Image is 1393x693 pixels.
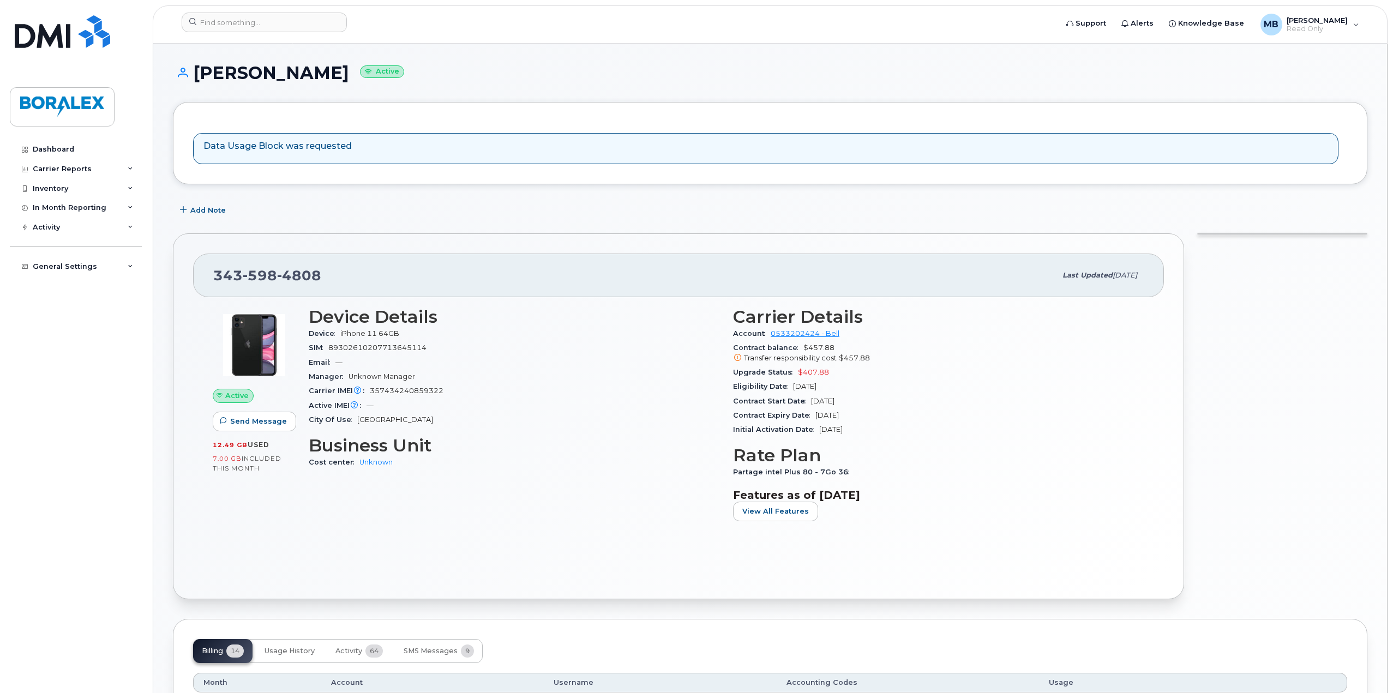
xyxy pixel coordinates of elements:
th: Usage [1039,673,1167,692]
h3: Carrier Details [733,307,1144,327]
span: Contract Start Date [733,397,811,405]
span: 598 [243,267,277,284]
h3: Rate Plan [733,445,1144,465]
span: Upgrade Status [733,368,798,376]
span: Partage intel Plus 80 - 7Go 36 [733,468,854,476]
span: Usage History [265,647,315,655]
span: 64 [365,644,383,658]
span: $457.88 [733,344,1144,363]
span: [DATE] [811,397,834,405]
button: View All Features [733,502,818,521]
span: Initial Activation Date [733,425,819,433]
h3: Device Details [309,307,720,327]
span: Active [225,390,249,401]
span: 357434240859322 [370,387,443,395]
span: Transfer responsibility cost [744,354,837,362]
span: Device [309,329,340,338]
span: Send Message [230,416,287,426]
span: Email [309,358,335,366]
span: $407.88 [798,368,829,376]
h1: [PERSON_NAME] [173,63,1367,82]
span: 89302610207713645114 [328,344,427,352]
span: Eligibility Date [733,382,793,390]
img: iPhone_11.jpg [221,312,287,378]
th: Accounting Codes [777,673,1039,692]
button: Add Note [173,201,235,220]
span: included this month [213,454,281,472]
a: 0533202424 - Bell [771,329,839,338]
span: City Of Use [309,415,357,424]
span: 9 [461,644,474,658]
span: [GEOGRAPHIC_DATA] [357,415,433,424]
span: [DATE] [1113,271,1137,279]
span: SIM [309,344,328,352]
span: Contract balance [733,344,803,352]
span: [DATE] [793,382,816,390]
span: Last updated [1062,271,1113,279]
span: used [248,441,269,449]
h3: Features as of [DATE] [733,489,1144,502]
span: Manager [309,372,349,381]
span: SMS Messages [404,647,458,655]
small: Active [360,65,404,78]
span: 7.00 GB [213,455,242,462]
span: Active IMEI [309,401,367,409]
span: View All Features [742,506,809,516]
span: Cost center [309,458,359,466]
a: Unknown [359,458,393,466]
span: Contract Expiry Date [733,411,815,419]
span: — [335,358,343,366]
span: 343 [213,267,321,284]
span: [DATE] [819,425,843,433]
span: Account [733,329,771,338]
span: Unknown Manager [349,372,415,381]
th: Username [544,673,776,692]
span: $457.88 [839,354,870,362]
button: Send Message [213,412,296,431]
p: Data Usage Block was requested [203,140,352,153]
span: Carrier IMEI [309,387,370,395]
span: [DATE] [815,411,839,419]
th: Month [193,673,321,692]
span: Add Note [190,205,226,215]
span: Activity [335,647,362,655]
span: — [367,401,374,409]
th: Account [321,673,544,692]
span: 4808 [277,267,321,284]
h3: Business Unit [309,436,720,455]
span: iPhone 11 64GB [340,329,399,338]
span: 12.49 GB [213,441,248,449]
